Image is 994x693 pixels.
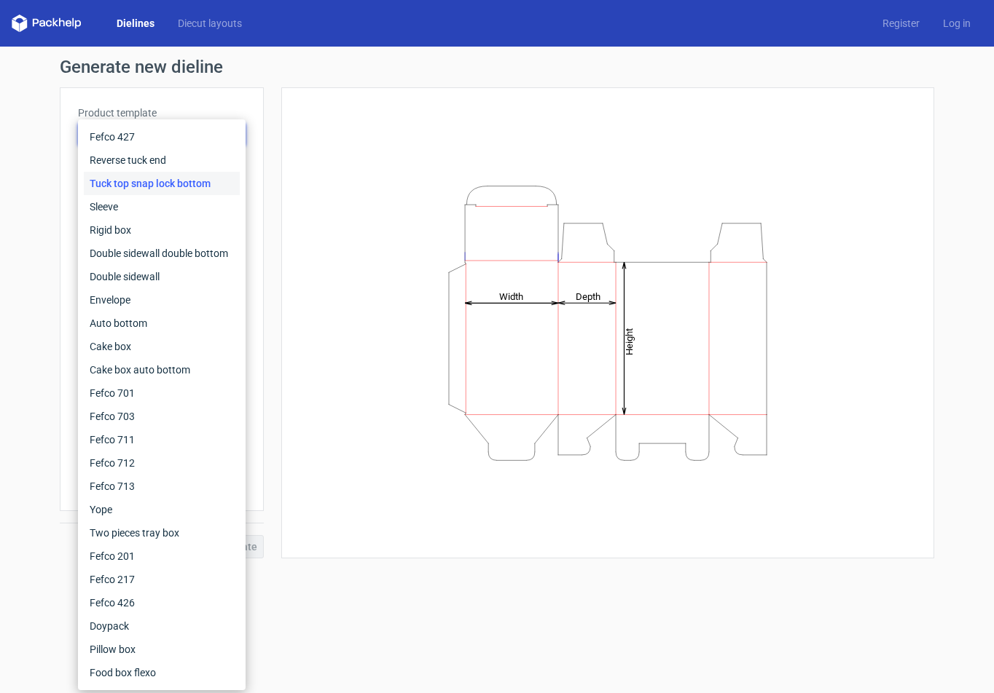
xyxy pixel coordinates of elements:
[931,16,982,31] a: Log in
[84,591,240,614] div: Fefco 426
[84,265,240,288] div: Double sidewall
[84,125,240,148] div: Fefco 427
[84,475,240,498] div: Fefco 713
[84,288,240,312] div: Envelope
[84,638,240,661] div: Pillow box
[84,242,240,265] div: Double sidewall double bottom
[84,498,240,521] div: Yope
[84,428,240,451] div: Fefco 711
[84,521,240,544] div: Two pieces tray box
[84,148,240,172] div: Reverse tuck end
[84,358,240,381] div: Cake box auto bottom
[871,16,931,31] a: Register
[166,16,254,31] a: Diecut layouts
[105,16,166,31] a: Dielines
[84,335,240,358] div: Cake box
[84,312,240,335] div: Auto bottom
[84,614,240,638] div: Doypack
[84,381,240,405] div: Fefco 701
[78,106,246,120] label: Product template
[84,405,240,428] div: Fefco 703
[624,328,635,355] tspan: Height
[84,195,240,218] div: Sleeve
[84,451,240,475] div: Fefco 712
[84,661,240,684] div: Food box flexo
[576,290,600,301] tspan: Depth
[499,290,523,301] tspan: Width
[84,544,240,568] div: Fefco 201
[84,172,240,195] div: Tuck top snap lock bottom
[84,568,240,591] div: Fefco 217
[60,58,934,76] h1: Generate new dieline
[84,218,240,242] div: Rigid box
